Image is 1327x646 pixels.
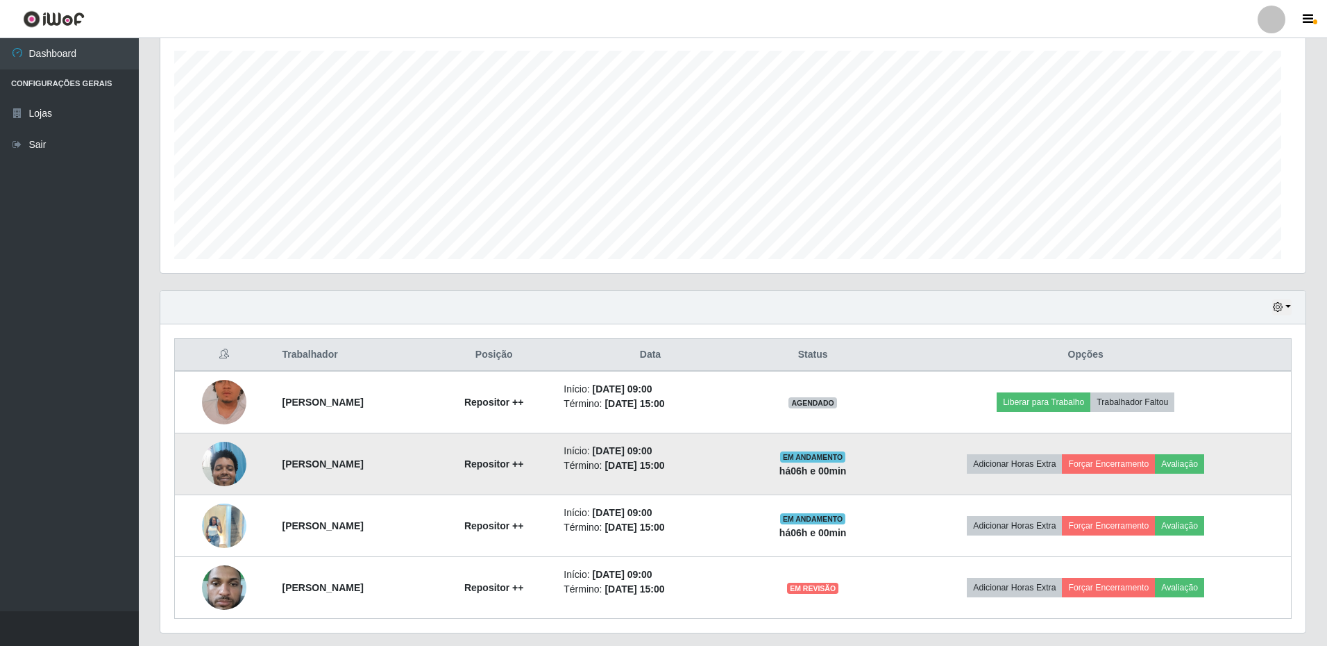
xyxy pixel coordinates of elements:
button: Forçar Encerramento [1062,578,1155,597]
time: [DATE] 09:00 [593,383,652,395]
th: Status [745,339,881,372]
time: [DATE] 15:00 [605,398,664,409]
strong: há 06 h e 00 min [779,465,847,477]
button: Avaliação [1155,454,1204,474]
img: 1756500901770.jpeg [202,548,246,627]
button: Forçar Encerramento [1062,516,1155,536]
button: Adicionar Horas Extra [967,516,1062,536]
button: Adicionar Horas Extra [967,578,1062,597]
img: 1755563086597.jpeg [202,496,246,555]
button: Avaliação [1155,578,1204,597]
span: AGENDADO [788,397,837,408]
img: CoreUI Logo [23,10,85,28]
button: Avaliação [1155,516,1204,536]
time: [DATE] 09:00 [593,445,652,456]
button: Trabalhador Faltou [1090,392,1174,412]
th: Data [555,339,745,372]
li: Início: [564,506,736,520]
th: Posição [432,339,555,372]
strong: [PERSON_NAME] [282,520,364,531]
li: Início: [564,444,736,458]
li: Término: [564,397,736,411]
strong: Repositor ++ [464,582,524,593]
span: EM REVISÃO [787,583,838,594]
span: EM ANDAMENTO [780,513,846,524]
button: Liberar para Trabalho [997,392,1090,412]
strong: [PERSON_NAME] [282,458,364,470]
strong: [PERSON_NAME] [282,582,364,593]
strong: Repositor ++ [464,458,524,470]
strong: Repositor ++ [464,397,524,408]
button: Adicionar Horas Extra [967,454,1062,474]
strong: há 06 h e 00 min [779,527,847,538]
strong: [PERSON_NAME] [282,397,364,408]
li: Término: [564,458,736,473]
img: 1753733512120.jpeg [202,434,246,493]
time: [DATE] 09:00 [593,569,652,580]
time: [DATE] 15:00 [605,460,664,471]
time: [DATE] 15:00 [605,583,664,595]
li: Término: [564,582,736,597]
li: Término: [564,520,736,535]
time: [DATE] 09:00 [593,507,652,518]
li: Início: [564,382,736,397]
img: 1751108457941.jpeg [202,363,246,442]
th: Opções [880,339,1291,372]
button: Forçar Encerramento [1062,454,1155,474]
span: EM ANDAMENTO [780,452,846,463]
li: Início: [564,568,736,582]
strong: Repositor ++ [464,520,524,531]
th: Trabalhador [274,339,433,372]
time: [DATE] 15:00 [605,522,664,533]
